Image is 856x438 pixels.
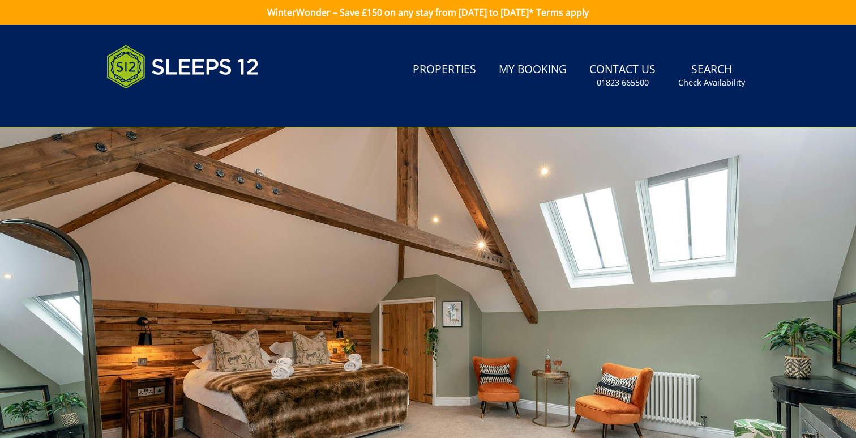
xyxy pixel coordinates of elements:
a: SearchCheck Availability [674,57,750,94]
a: Properties [408,57,481,83]
a: My Booking [494,57,571,83]
small: 01823 665500 [597,77,649,88]
a: Contact Us01823 665500 [585,57,660,94]
img: Sleeps 12 [106,39,259,95]
small: Check Availability [678,77,745,88]
iframe: Customer reviews powered by Trustpilot [101,102,220,112]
